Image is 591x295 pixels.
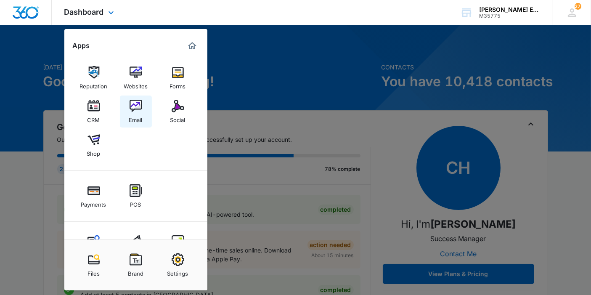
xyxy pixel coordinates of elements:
div: Settings [167,266,188,277]
div: account id [479,13,541,19]
div: Forms [170,79,186,90]
a: Marketing 360® Dashboard [186,39,199,53]
a: Payments [78,180,110,212]
a: Social [162,96,194,128]
a: Files [78,249,110,281]
a: Ads [120,231,152,263]
div: CRM [87,112,100,123]
div: Payments [81,197,106,208]
a: Email [120,96,152,128]
div: POS [130,197,141,208]
div: Files [87,266,100,277]
a: Forms [162,62,194,94]
div: Social [170,112,186,123]
a: CRM [78,96,110,128]
div: account name [479,6,541,13]
div: Shop [87,146,101,157]
a: Content [78,231,110,263]
a: Settings [162,249,194,281]
a: Reputation [78,62,110,94]
a: Brand [120,249,152,281]
div: Websites [124,79,148,90]
div: notifications count [575,3,581,10]
a: Websites [120,62,152,94]
h2: Apps [73,42,90,50]
a: Intelligence [162,231,194,263]
span: 277 [575,3,581,10]
div: Brand [128,266,143,277]
div: Reputation [80,79,108,90]
a: Shop [78,129,110,161]
div: Email [129,112,143,123]
a: POS [120,180,152,212]
span: Dashboard [64,8,104,16]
